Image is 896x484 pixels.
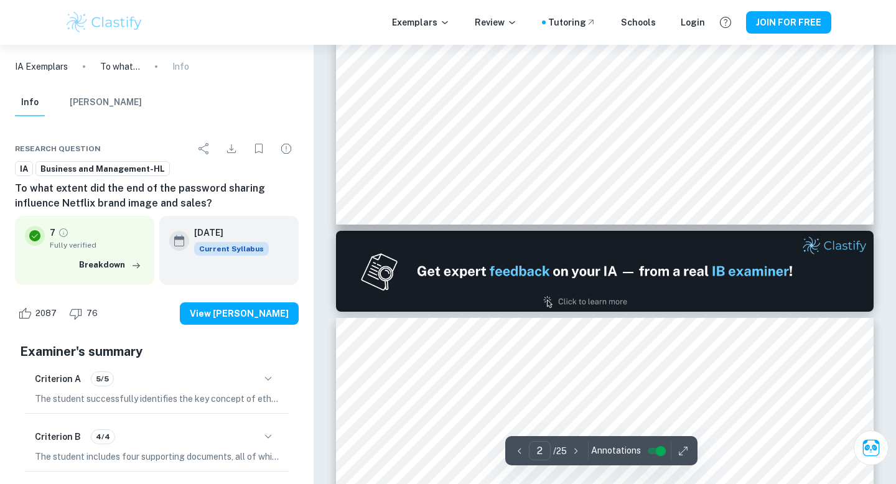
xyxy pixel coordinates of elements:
[681,16,705,29] a: Login
[192,136,217,161] div: Share
[194,226,259,240] h6: [DATE]
[15,161,33,177] a: IA
[172,60,189,73] p: Info
[76,256,144,274] button: Breakdown
[591,444,641,457] span: Annotations
[180,302,299,325] button: View [PERSON_NAME]
[65,10,144,35] img: Clastify logo
[50,240,144,251] span: Fully verified
[58,227,69,238] a: Grade fully verified
[746,11,831,34] button: JOIN FOR FREE
[36,163,169,175] span: Business and Management-HL
[35,392,279,406] p: The student successfully identifies the key concept of ethics for their IA. They mention this key...
[15,143,101,154] span: Research question
[91,431,114,442] span: 4/4
[274,136,299,161] div: Report issue
[548,16,596,29] a: Tutoring
[194,242,269,256] span: Current Syllabus
[91,373,113,384] span: 5/5
[16,163,32,175] span: IA
[35,450,279,463] p: The student includes four supporting documents, all of which were published within a maximum of t...
[15,181,299,211] h6: To what extent did the end of the password sharing influence Netflix brand image and sales?
[553,444,567,458] p: / 25
[29,307,63,320] span: 2087
[50,226,55,240] p: 7
[621,16,656,29] a: Schools
[194,242,269,256] div: This exemplar is based on the current syllabus. Feel free to refer to it for inspiration/ideas wh...
[35,372,81,386] h6: Criterion A
[336,231,874,312] img: Ad
[246,136,271,161] div: Bookmark
[15,60,68,73] a: IA Exemplars
[80,307,105,320] span: 76
[715,12,736,33] button: Help and Feedback
[475,16,517,29] p: Review
[20,342,294,361] h5: Examiner's summary
[15,304,63,323] div: Like
[100,60,140,73] p: To what extent did the end of the password sharing influence Netflix brand image and sales?
[219,136,244,161] div: Download
[392,16,450,29] p: Exemplars
[66,304,105,323] div: Dislike
[70,89,142,116] button: [PERSON_NAME]
[35,430,81,444] h6: Criterion B
[15,89,45,116] button: Info
[854,430,889,465] button: Ask Clai
[35,161,170,177] a: Business and Management-HL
